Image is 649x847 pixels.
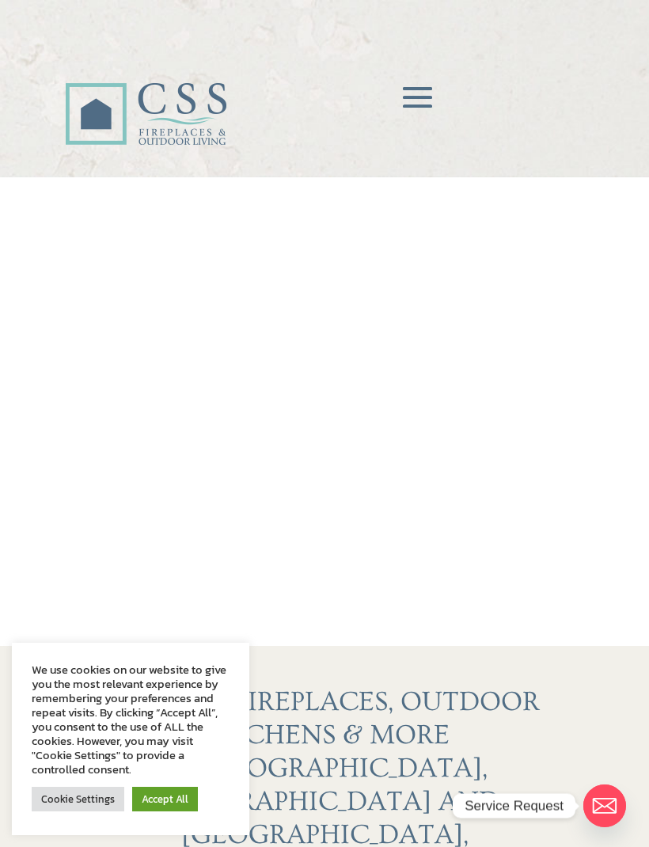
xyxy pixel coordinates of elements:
[132,787,198,811] a: Accept All
[32,787,124,811] a: Cookie Settings
[65,39,226,154] img: CSS Fireplaces & Outdoor Living (Formerly Construction Solutions & Supply)- Jacksonville Ormond B...
[583,784,626,827] a: Email
[32,663,230,777] div: We use cookies on our website to give you the most relevant experience by remembering your prefer...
